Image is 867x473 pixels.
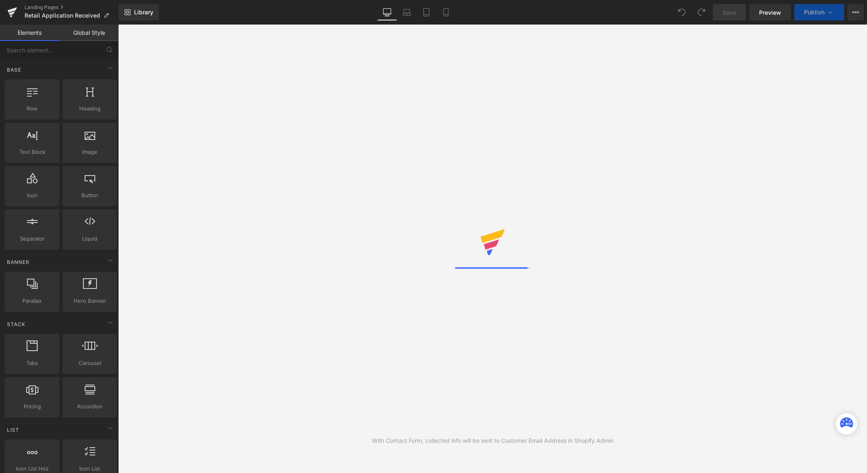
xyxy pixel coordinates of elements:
span: List [6,426,20,434]
span: Pricing [7,402,57,411]
a: Tablet [417,4,436,20]
a: Mobile [436,4,456,20]
button: Undo [674,4,690,20]
span: Stack [6,320,26,328]
a: Laptop [397,4,417,20]
a: New Library [119,4,159,20]
span: Hero Banner [65,297,114,305]
button: Publish [794,4,844,20]
a: Landing Pages [25,4,119,11]
a: Global Style [59,25,119,41]
button: Redo [693,4,710,20]
span: Banner [6,258,30,266]
span: Button [65,191,114,200]
span: Parallax [7,297,57,305]
div: With Contact Form, collected info will be sent to Customer Email Address in Shopify Admin [372,436,614,445]
span: Publish [804,9,824,16]
button: More [847,4,864,20]
span: Icon List Hoz [7,464,57,473]
span: Carousel [65,359,114,367]
span: Liquid [65,234,114,243]
span: Separator [7,234,57,243]
span: Icon [7,191,57,200]
span: Accordion [65,402,114,411]
span: Row [7,104,57,113]
span: Tabs [7,359,57,367]
span: Text Block [7,148,57,156]
a: Desktop [377,4,397,20]
span: Retail Application Received [25,12,100,19]
a: Preview [749,4,791,20]
span: Library [134,9,153,16]
span: Image [65,148,114,156]
span: Heading [65,104,114,113]
span: Preview [759,8,781,17]
span: Icon List [65,464,114,473]
span: Save [723,8,736,17]
span: Base [6,66,22,74]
